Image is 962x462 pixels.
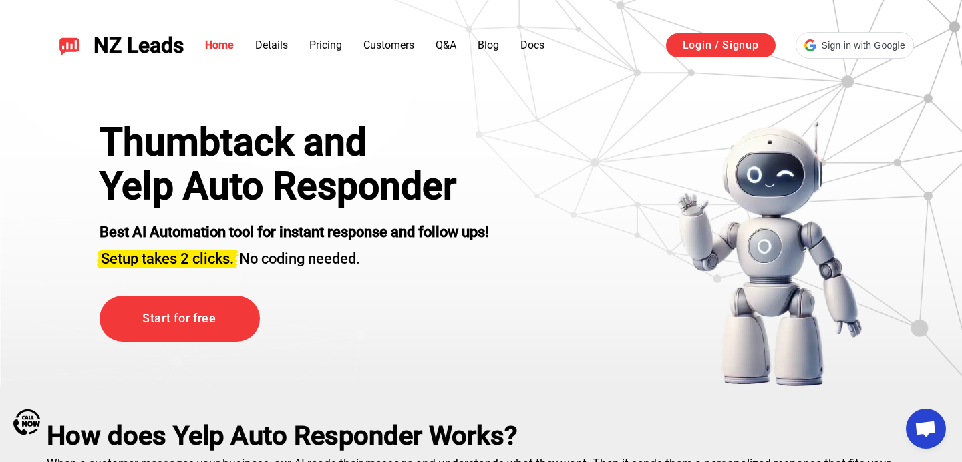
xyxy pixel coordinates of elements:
img: Call Now [13,409,40,435]
span: Sign in with Google [822,39,905,53]
h1: Yelp Auto Responder [100,164,489,208]
span: Setup takes 2 clicks. [101,250,234,267]
div: Open chat [906,409,946,449]
h2: How does Yelp Auto Responder Works? [47,421,915,451]
a: Details [255,39,288,51]
div: Thumbtack and [100,120,489,164]
a: Start for free [100,296,260,342]
a: Q&A [436,39,456,51]
a: Home [205,39,234,51]
div: Sign in with Google [796,32,914,59]
img: yelp bot [677,120,863,387]
a: Blog [478,39,499,51]
a: Pricing [309,39,342,51]
span: NZ Leads [94,33,184,58]
img: NZ Leads logo [59,35,80,56]
a: Login / Signup [666,33,776,57]
a: Customers [363,39,414,51]
strong: Best AI Automation tool for instant response and follow ups! [100,224,489,240]
a: Docs [520,39,544,51]
h3: No coding needed. [100,242,489,269]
